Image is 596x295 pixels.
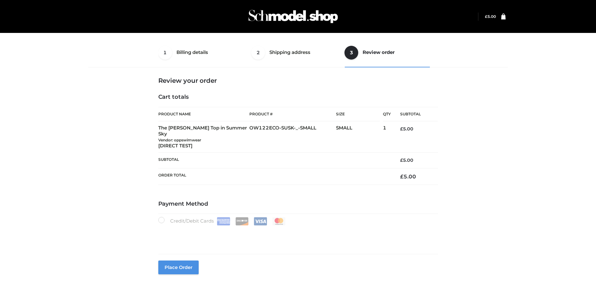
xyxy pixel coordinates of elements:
img: Amex [217,217,230,225]
button: Place order [158,261,199,274]
h4: Cart totals [158,94,438,101]
th: Order Total [158,168,391,185]
iframe: Secure payment input frame [157,224,437,247]
bdi: 5.00 [400,173,416,180]
img: Visa [254,217,267,225]
label: Credit/Debit Cards [158,217,286,225]
bdi: 5.00 [400,126,413,132]
bdi: 5.00 [485,14,496,19]
th: Size [336,107,380,121]
th: Product Name [158,107,250,121]
bdi: 5.00 [400,157,413,163]
img: Schmodel Admin 964 [246,4,340,29]
td: The [PERSON_NAME] Top in Summer Sky [DIRECT TEST] [158,121,250,153]
span: £ [485,14,487,19]
span: £ [400,173,404,180]
th: Product # [249,107,336,121]
small: Vendor: oppswimwear [158,138,201,142]
h3: Review your order [158,77,438,84]
td: OW122ECO-SUSK-_-SMALL [249,121,336,153]
td: SMALL [336,121,383,153]
span: £ [400,126,403,132]
a: £5.00 [485,14,496,19]
td: 1 [383,121,391,153]
img: Mastercard [272,217,286,225]
th: Qty [383,107,391,121]
th: Subtotal [158,153,391,168]
h4: Payment Method [158,201,438,208]
img: Discover [235,217,249,225]
th: Subtotal [391,107,438,121]
span: £ [400,157,403,163]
